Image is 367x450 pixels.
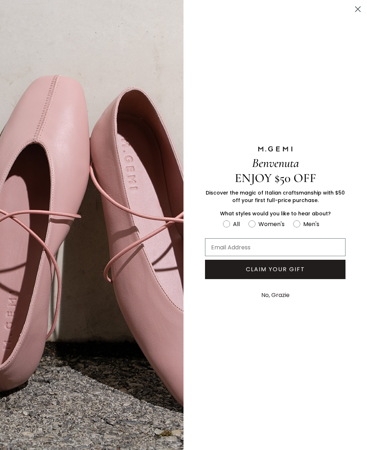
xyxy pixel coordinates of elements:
[258,220,285,229] div: Women's
[233,220,240,229] div: All
[205,238,345,256] input: Email Address
[352,3,364,15] button: Close dialog
[206,189,345,204] span: Discover the magic of Italian craftsmanship with $50 off your first full-price purchase.
[257,146,293,152] img: M.GEMI
[235,171,316,186] span: ENJOY $50 OFF
[220,210,331,217] span: What styles would you like to hear about?
[205,260,345,279] button: CLAIM YOUR GIFT
[258,286,293,304] button: No, Grazie
[252,155,299,171] span: Benvenuta
[303,220,319,229] div: Men's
